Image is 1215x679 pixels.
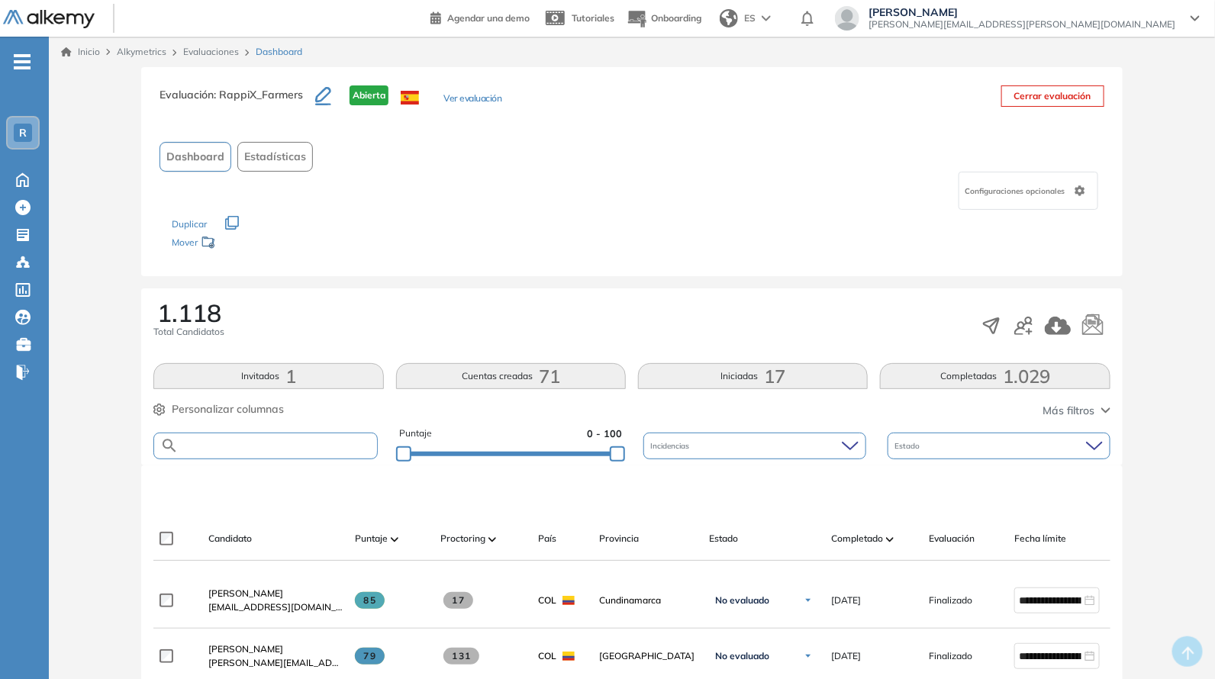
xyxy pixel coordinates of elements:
[929,649,972,663] span: Finalizado
[208,587,283,599] span: [PERSON_NAME]
[572,12,614,24] span: Tutoriales
[396,363,626,389] button: Cuentas creadas71
[3,10,95,29] img: Logo
[447,12,530,24] span: Agendar una demo
[401,91,419,105] img: ESP
[172,218,207,230] span: Duplicar
[160,436,179,455] img: SEARCH_ALT
[256,45,302,59] span: Dashboard
[895,440,923,452] span: Estado
[430,8,530,26] a: Agendar una demo
[117,46,166,57] span: Alkymetrics
[14,60,31,63] i: -
[160,142,231,172] button: Dashboard
[886,537,894,542] img: [missing "en.ARROW_ALT" translation]
[599,649,697,663] span: [GEOGRAPHIC_DATA]
[929,532,975,545] span: Evaluación
[869,6,1175,18] span: [PERSON_NAME]
[440,532,485,545] span: Proctoring
[599,532,639,545] span: Provincia
[562,652,575,661] img: COL
[651,12,701,24] span: Onboarding
[1001,85,1104,107] button: Cerrar evaluación
[831,594,861,607] span: [DATE]
[172,401,284,417] span: Personalizar columnas
[627,2,701,35] button: Onboarding
[1014,532,1066,545] span: Fecha límite
[831,532,883,545] span: Completado
[153,325,224,339] span: Total Candidatos
[715,650,769,662] span: No evaluado
[350,85,388,105] span: Abierta
[443,648,479,665] span: 131
[208,600,343,614] span: [EMAIL_ADDRESS][DOMAIN_NAME]
[804,652,813,661] img: Ícono de flecha
[443,592,473,609] span: 17
[244,149,306,165] span: Estadísticas
[562,596,575,605] img: COL
[355,592,385,609] span: 85
[538,532,556,545] span: País
[709,532,738,545] span: Estado
[1043,403,1095,419] span: Más filtros
[888,433,1110,459] div: Estado
[183,46,239,57] a: Evaluaciones
[19,127,27,139] span: R
[355,648,385,665] span: 79
[172,230,324,258] div: Mover
[208,642,343,656] a: [PERSON_NAME]
[214,88,303,101] span: : RappiX_Farmers
[61,45,100,59] a: Inicio
[443,92,501,108] button: Ver evaluación
[166,149,224,165] span: Dashboard
[959,172,1098,210] div: Configuraciones opcionales
[488,537,496,542] img: [missing "en.ARROW_ALT" translation]
[869,18,1175,31] span: [PERSON_NAME][EMAIL_ADDRESS][PERSON_NAME][DOMAIN_NAME]
[651,440,693,452] span: Incidencias
[804,596,813,605] img: Ícono de flecha
[391,537,398,542] img: [missing "en.ARROW_ALT" translation]
[880,363,1110,389] button: Completadas1.029
[538,649,556,663] span: COL
[160,85,315,117] h3: Evaluación
[355,532,388,545] span: Puntaje
[153,363,383,389] button: Invitados1
[399,426,432,441] span: Puntaje
[237,142,313,172] button: Estadísticas
[153,401,284,417] button: Personalizar columnas
[831,649,861,663] span: [DATE]
[638,363,868,389] button: Iniciadas17
[599,594,697,607] span: Cundinamarca
[157,301,221,325] span: 1.118
[587,426,622,441] span: 0 - 100
[762,15,771,21] img: arrow
[715,594,769,607] span: No evaluado
[1043,403,1110,419] button: Más filtros
[208,643,283,655] span: [PERSON_NAME]
[208,532,252,545] span: Candidato
[208,656,343,670] span: [PERSON_NAME][EMAIL_ADDRESS][DOMAIN_NAME]
[929,594,972,607] span: Finalizado
[965,185,1068,197] span: Configuraciones opcionales
[208,587,343,600] a: [PERSON_NAME]
[720,9,738,27] img: world
[744,11,756,25] span: ES
[643,433,866,459] div: Incidencias
[538,594,556,607] span: COL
